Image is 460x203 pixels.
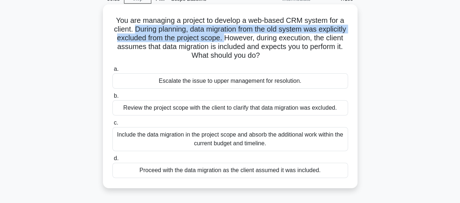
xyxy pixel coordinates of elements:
[112,16,349,60] h5: You are managing a project to develop a web-based CRM system for a client. During planning, data ...
[114,66,119,72] span: a.
[112,73,348,89] div: Escalate the issue to upper management for resolution.
[112,100,348,115] div: Review the project scope with the client to clarify that data migration was excluded.
[112,127,348,151] div: Include the data migration in the project scope and absorb the additional work within the current...
[114,155,119,161] span: d.
[114,119,118,126] span: c.
[114,93,119,99] span: b.
[112,163,348,178] div: Proceed with the data migration as the client assumed it was included.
